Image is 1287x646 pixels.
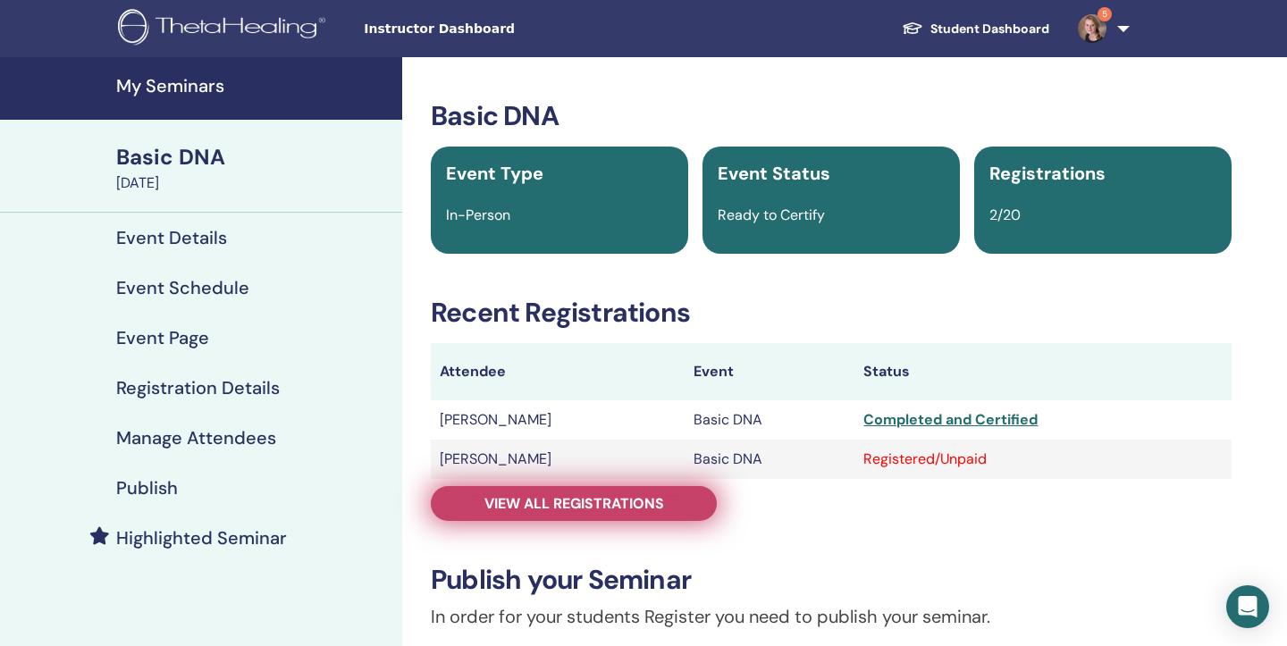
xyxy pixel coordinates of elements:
h4: Highlighted Seminar [116,527,287,549]
h3: Publish your Seminar [431,564,1232,596]
span: In-Person [446,206,510,224]
th: Status [854,343,1232,400]
span: Event Status [718,162,830,185]
a: View all registrations [431,486,717,521]
img: default.jpg [1078,14,1106,43]
span: View all registrations [484,494,664,513]
div: Completed and Certified [863,409,1223,431]
p: In order for your students Register you need to publish your seminar. [431,603,1232,630]
a: Basic DNA[DATE] [105,142,402,194]
h4: Event Schedule [116,277,249,298]
h4: Event Page [116,327,209,348]
div: Open Intercom Messenger [1226,585,1269,628]
img: logo.png [118,9,332,49]
td: Basic DNA [685,440,854,479]
span: Instructor Dashboard [364,20,632,38]
span: Registrations [989,162,1106,185]
div: [DATE] [116,172,391,194]
h3: Recent Registrations [431,297,1232,329]
div: Registered/Unpaid [863,449,1223,470]
td: Basic DNA [685,400,854,440]
img: graduation-cap-white.svg [902,21,923,36]
td: [PERSON_NAME] [431,440,685,479]
div: Basic DNA [116,142,391,172]
h3: Basic DNA [431,100,1232,132]
span: 5 [1098,7,1112,21]
th: Attendee [431,343,685,400]
h4: Publish [116,477,178,499]
span: Event Type [446,162,543,185]
h4: Registration Details [116,377,280,399]
span: Ready to Certify [718,206,825,224]
th: Event [685,343,854,400]
span: 2/20 [989,206,1021,224]
a: Student Dashboard [887,13,1064,46]
h4: Event Details [116,227,227,248]
h4: Manage Attendees [116,427,276,449]
td: [PERSON_NAME] [431,400,685,440]
h4: My Seminars [116,75,391,96]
